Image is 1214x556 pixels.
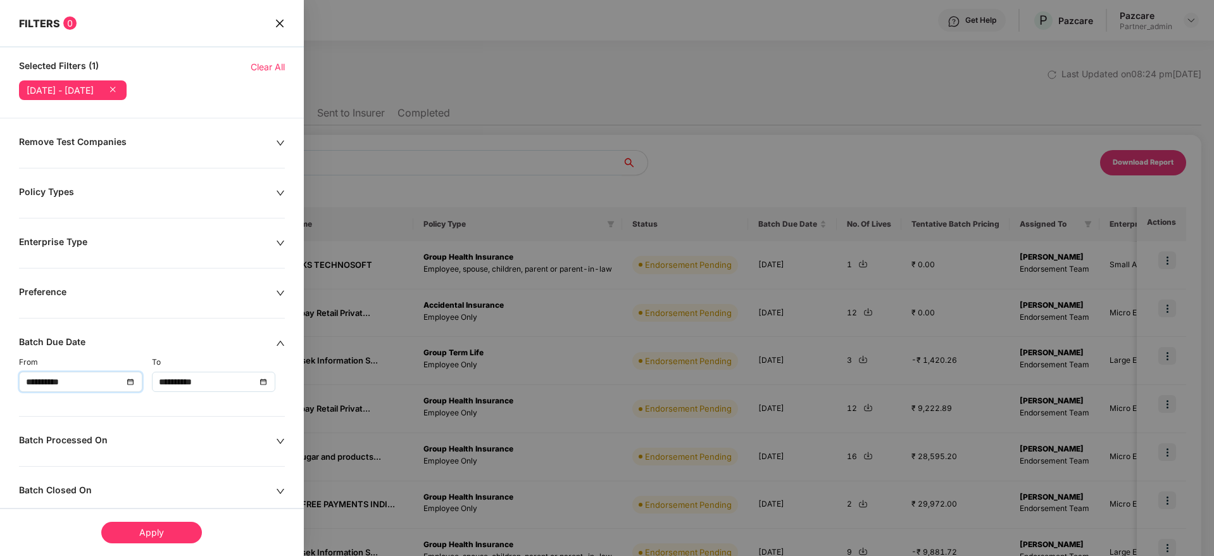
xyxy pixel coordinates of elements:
span: down [276,189,285,198]
div: To [152,357,285,369]
span: down [276,239,285,248]
div: Enterprise Type [19,236,276,250]
div: Batch Due Date [19,336,276,350]
span: FILTERS [19,17,60,30]
span: down [276,139,285,148]
div: Batch Processed On [19,434,276,448]
span: up [276,339,285,348]
span: 0 [63,16,77,30]
div: Policy Types [19,186,276,200]
div: Remove Test Companies [19,136,276,150]
span: Selected Filters (1) [19,60,99,74]
div: Preference [19,286,276,300]
div: From [19,357,152,369]
div: Batch Closed On [19,484,276,498]
span: down [276,487,285,496]
span: close [275,16,285,30]
div: [DATE] - [DATE] [27,85,94,96]
span: Clear All [251,60,285,74]
div: Apply [101,522,202,543]
span: down [276,437,285,446]
span: down [276,289,285,298]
